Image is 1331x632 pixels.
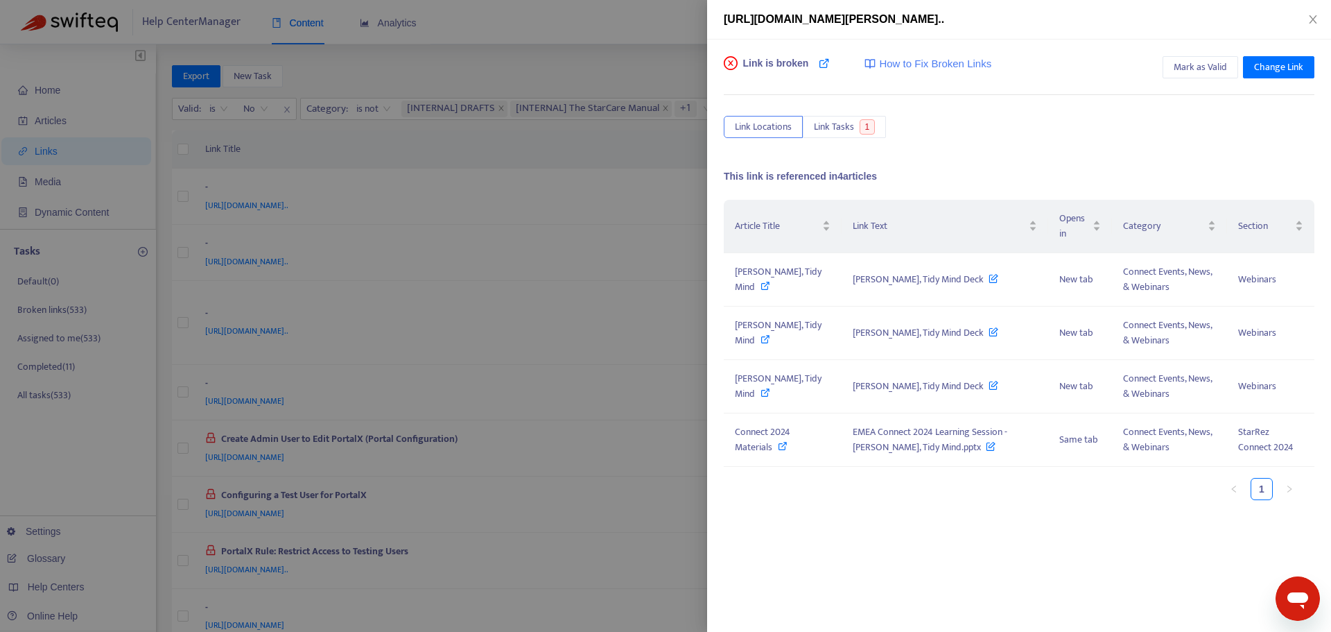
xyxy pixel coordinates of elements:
iframe: Button to launch messaging window [1276,577,1320,621]
span: Connect Events, News, & Webinars [1123,424,1212,455]
span: [PERSON_NAME], Tidy Mind [735,370,821,402]
span: Section [1238,219,1292,234]
span: Webinars [1238,325,1276,341]
span: Change Link [1254,60,1303,75]
span: Link Locations [735,119,792,135]
span: right [1285,485,1294,493]
a: How to Fix Broken Links [864,56,991,72]
li: Next Page [1278,478,1300,500]
span: This link is referenced in 4 articles [724,171,877,182]
span: Connect 2024 Materials [735,424,790,455]
li: 1 [1251,478,1273,500]
span: Webinars [1238,271,1276,287]
span: Opens in [1059,211,1090,241]
span: StarRez Connect 2024 [1238,424,1294,455]
span: New tab [1059,271,1093,287]
span: left [1230,485,1238,493]
span: How to Fix Broken Links [879,56,991,72]
button: left [1223,478,1245,500]
span: [PERSON_NAME], Tidy Mind Deck [853,325,998,341]
span: [PERSON_NAME], Tidy Mind [735,317,821,348]
span: Same tab [1059,432,1098,447]
th: Section [1227,200,1314,253]
span: Connect Events, News, & Webinars [1123,317,1212,348]
button: Change Link [1243,56,1314,78]
span: New tab [1059,325,1093,341]
span: Category [1123,219,1205,234]
span: [PERSON_NAME], Tidy Mind Deck [853,271,998,287]
li: Previous Page [1223,478,1245,500]
span: close-circle [724,56,738,70]
span: 1 [860,119,876,135]
span: Connect Events, News, & Webinars [1123,264,1212,295]
span: close [1307,14,1319,25]
th: Article Title [724,200,842,253]
button: Close [1303,13,1323,26]
span: Link Tasks [814,119,854,135]
th: Opens in [1048,200,1112,253]
button: Link Locations [724,116,803,138]
span: Connect Events, News, & Webinars [1123,370,1212,402]
th: Link Text [842,200,1048,253]
span: Mark as Valid [1174,60,1227,75]
span: [PERSON_NAME], Tidy Mind [735,264,821,295]
span: Link is broken [743,56,809,84]
button: Link Tasks1 [803,116,886,138]
img: image-link [864,58,876,69]
span: Link Text [853,219,1026,234]
span: EMEA Connect 2024 Learning Session - [PERSON_NAME], Tidy Mind.pptx [853,424,1007,455]
a: 1 [1251,479,1272,499]
span: [PERSON_NAME], Tidy Mind Deck [853,378,998,394]
th: Category [1112,200,1227,253]
button: right [1278,478,1300,500]
span: Article Title [735,219,819,234]
span: Webinars [1238,378,1276,394]
span: [URL][DOMAIN_NAME][PERSON_NAME].. [724,13,944,25]
button: Mark as Valid [1163,56,1238,78]
span: New tab [1059,378,1093,394]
